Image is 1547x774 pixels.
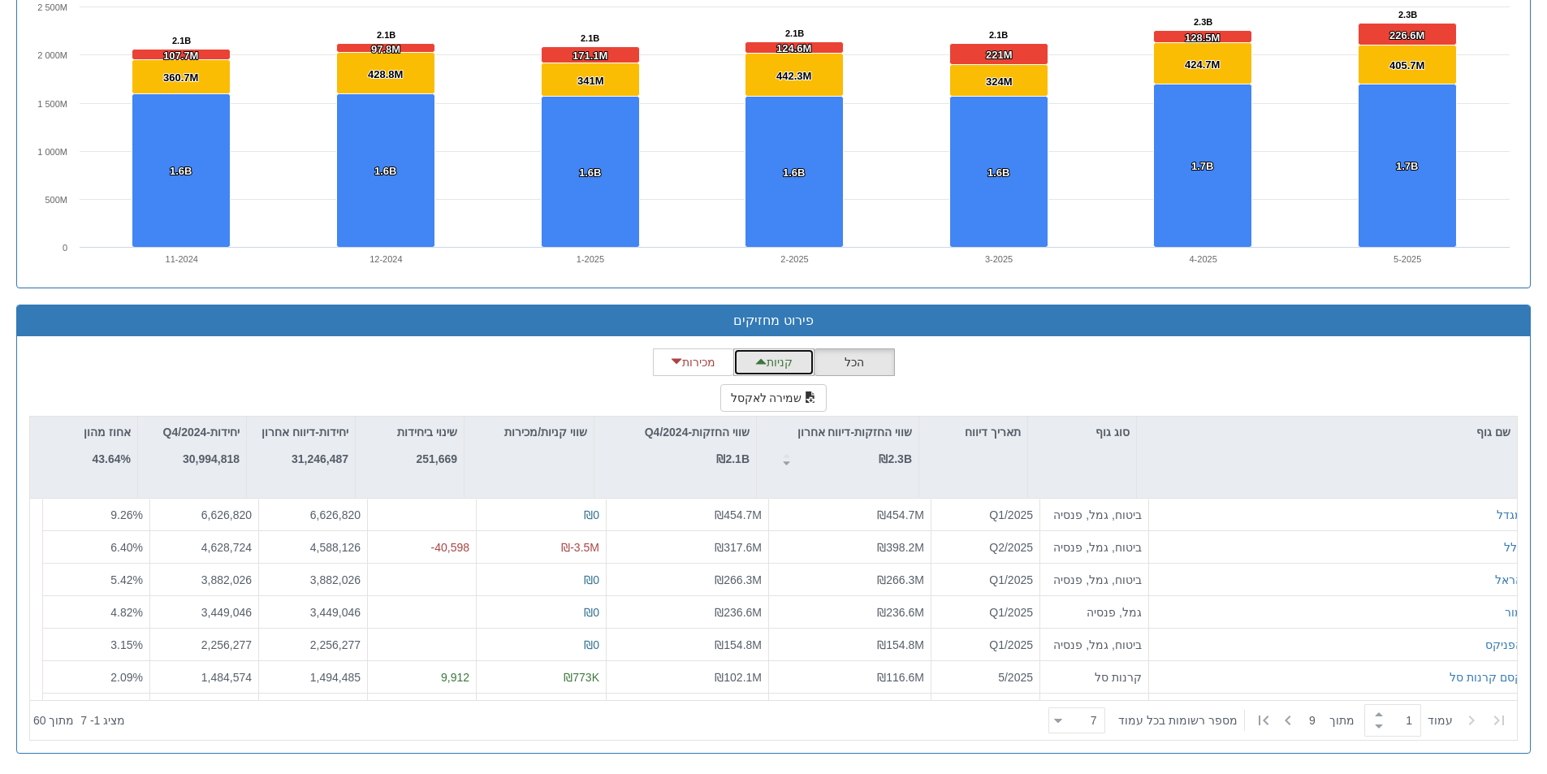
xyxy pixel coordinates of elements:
[166,254,198,264] text: 11-2024
[577,254,604,264] text: 1-2025
[37,99,67,109] tspan: 1 500M
[50,572,143,588] div: 5.42 %
[1389,29,1424,41] tspan: 226.6M
[579,166,601,179] tspan: 1.6B
[157,539,252,556] div: 4,628,724
[368,68,403,80] tspan: 428.8M
[50,637,143,653] div: 3.15 %
[157,572,252,588] div: 3,882,026
[157,669,252,685] div: 1,484,574
[1504,539,1523,556] button: כלל
[715,541,762,554] span: ₪317.6M
[879,452,912,465] strong: ₪2.3B
[292,452,348,465] strong: 31,246,487
[780,254,808,264] text: 2-2025
[1137,417,1517,448] div: שם גוף
[919,417,1027,448] div: תאריך דיווח
[266,507,361,523] div: 6,626,820
[584,573,599,586] span: ₪0
[776,70,811,82] tspan: 442.3M
[877,508,924,521] span: ₪454.7M
[45,195,67,205] text: 500M
[1485,637,1523,653] button: הפניקס
[1396,160,1418,172] tspan: 1.7B
[1047,539,1142,556] div: ביטוח, גמל, פנסיה
[785,28,804,38] tspan: 2.1B
[1505,604,1523,620] button: מור
[157,507,252,523] div: 6,626,820
[50,669,143,685] div: 2.09 %
[938,669,1033,685] div: 5/2025
[29,313,1518,328] h3: פירוט מחזיקים
[938,507,1033,523] div: Q1/2025
[877,606,924,619] span: ₪236.6M
[465,417,594,448] div: שווי קניות/מכירות
[1428,712,1453,729] span: ‏עמוד
[1047,572,1142,588] div: ביטוח, גמל, פנסיה
[157,637,252,653] div: 2,256,277
[877,638,924,651] span: ₪154.8M
[374,669,469,685] div: 9,912
[93,452,131,465] strong: 43.64%
[1309,712,1329,729] span: 9
[715,606,762,619] span: ₪236.6M
[938,604,1033,620] div: Q1/2025
[163,50,198,62] tspan: 107.7M
[266,669,361,685] div: 1,494,485
[1190,254,1217,264] text: 4-2025
[1185,58,1220,71] tspan: 424.7M
[37,2,67,12] tspan: 2 500M
[733,348,815,376] button: קניות
[183,452,240,465] strong: 30,994,818
[877,573,924,586] span: ₪266.3M
[416,452,457,465] strong: 251,669
[1191,160,1213,172] tspan: 1.7B
[1185,32,1220,44] tspan: 128.5M
[715,638,762,651] span: ₪154.8M
[1194,17,1212,27] tspan: 2.3B
[581,33,599,43] tspan: 2.1B
[716,452,750,465] strong: ₪2.1B
[1495,572,1523,588] button: הראל
[266,604,361,620] div: 3,449,046
[938,539,1033,556] div: Q2/2025
[715,671,762,684] span: ₪102.1M
[84,423,131,441] p: אחוז מהון
[645,423,750,441] p: שווי החזקות-Q4/2024
[814,348,895,376] button: הכל
[266,539,361,556] div: 4,588,126
[797,423,912,441] p: שווי החזקות-דיווח אחרון
[1042,703,1514,738] div: ‏ מתוך
[877,541,924,554] span: ₪398.2M
[1389,59,1424,71] tspan: 405.7M
[776,42,811,54] tspan: 124.6M
[1047,604,1142,620] div: גמל, פנסיה
[715,508,762,521] span: ₪454.7M
[266,572,361,588] div: 3,882,026
[37,147,67,157] tspan: 1 000M
[986,76,1013,88] tspan: 324M
[985,254,1013,264] text: 3-2025
[266,637,361,653] div: 2,256,277
[573,50,607,62] tspan: 171.1M
[783,166,805,179] tspan: 1.6B
[50,507,143,523] div: 9.26 %
[37,50,67,60] tspan: 2 000M
[1118,712,1238,729] span: ‏מספר רשומות בכל עמוד
[1497,507,1523,523] button: מגדל
[157,604,252,620] div: 3,449,046
[50,539,143,556] div: 6.40 %
[938,637,1033,653] div: Q1/2025
[172,36,191,45] tspan: 2.1B
[1450,669,1523,685] button: קסם קרנות סל
[584,638,599,651] span: ₪0
[374,165,396,177] tspan: 1.6B
[715,573,762,586] span: ₪266.3M
[33,703,125,738] div: ‏מציג 1 - 7 ‏ מתוך 60
[653,348,734,376] button: מכירות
